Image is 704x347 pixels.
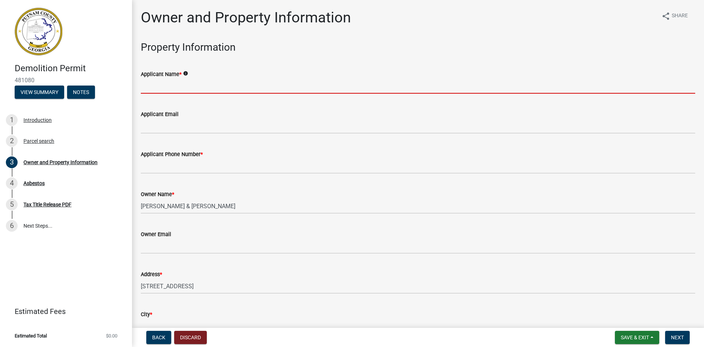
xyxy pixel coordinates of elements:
[23,160,98,165] div: Owner and Property Information
[146,331,171,344] button: Back
[141,41,695,54] h3: Property Information
[23,202,71,207] div: Tax Title Release PDF
[67,90,95,95] wm-modal-confirm: Notes
[6,135,18,147] div: 2
[6,304,120,319] a: Estimated Fees
[141,112,179,117] label: Applicant Email
[15,8,62,55] img: Putnam County, Georgia
[23,181,45,186] div: Asbestos
[67,86,95,99] button: Notes
[183,71,188,76] i: info
[141,232,171,237] label: Owner Email
[15,90,64,95] wm-modal-confirm: Summary
[15,86,64,99] button: View Summary
[615,331,659,344] button: Save & Exit
[141,272,162,277] label: Address
[665,331,690,344] button: Next
[661,12,670,21] i: share
[174,331,207,344] button: Discard
[23,138,54,144] div: Parcel search
[23,118,52,123] div: Introduction
[15,333,47,338] span: Estimated Total
[15,63,126,74] h4: Demolition Permit
[621,335,649,340] span: Save & Exit
[6,177,18,189] div: 4
[6,220,18,232] div: 6
[656,9,694,23] button: shareShare
[141,152,203,157] label: Applicant Phone Number
[106,333,117,338] span: $0.00
[15,77,117,84] span: 481080
[141,9,351,26] h1: Owner and Property Information
[141,192,174,197] label: Owner Name
[6,156,18,168] div: 3
[6,114,18,126] div: 1
[152,335,165,340] span: Back
[672,12,688,21] span: Share
[671,335,684,340] span: Next
[141,312,152,317] label: City
[6,199,18,210] div: 5
[141,72,181,77] label: Applicant Name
